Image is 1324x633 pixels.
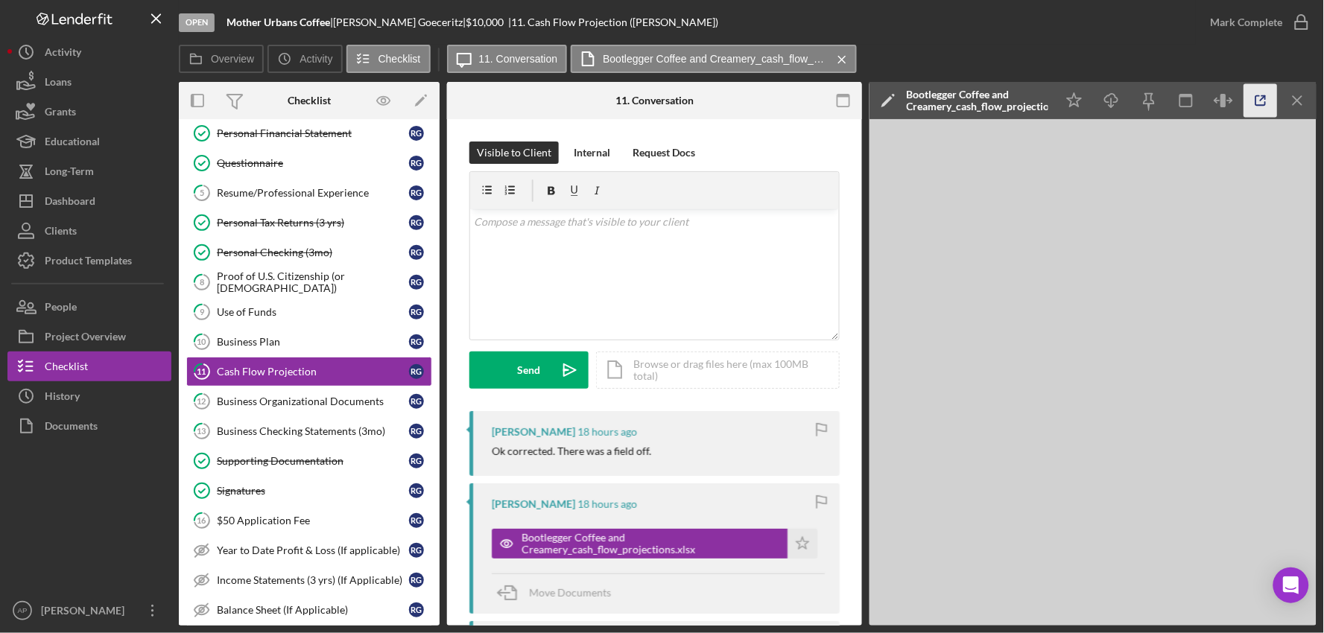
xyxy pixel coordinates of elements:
button: Activity [267,45,342,73]
iframe: Document Preview [870,119,1317,626]
a: Year to Date Profit & Loss (If applicable)RG [186,535,432,565]
div: | [227,16,333,28]
div: Cash Flow Projection [217,366,409,378]
button: AP[PERSON_NAME] [7,596,171,626]
div: Resume/Professional Experience [217,187,409,199]
div: R G [409,513,424,528]
a: 16$50 Application FeeRG [186,506,432,535]
a: Personal Checking (3mo)RG [186,238,432,267]
tspan: 13 [197,426,206,436]
div: Bootlegger Coffee and Creamery_cash_flow_projections.xlsx [522,532,780,556]
div: Questionnaire [217,157,409,169]
a: 5Resume/Professional ExperienceRG [186,178,432,208]
div: R G [409,305,424,319]
b: Mother Urbans Coffee [227,16,330,28]
tspan: 16 [197,515,207,525]
tspan: 9 [200,307,205,316]
button: Bootlegger Coffee and Creamery_cash_flow_projections.xlsx [571,45,857,73]
div: [PERSON_NAME] [37,596,134,629]
div: R G [409,483,424,498]
tspan: 5 [200,188,204,197]
div: Personal Financial Statement [217,127,409,139]
button: Checklist [346,45,431,73]
button: Internal [566,141,618,164]
a: 11Cash Flow ProjectionRG [186,357,432,387]
div: [PERSON_NAME] [492,498,575,510]
div: Send [518,352,541,389]
div: R G [409,185,424,200]
div: R G [409,602,424,617]
a: 12Business Organizational DocumentsRG [186,387,432,416]
a: 13Business Checking Statements (3mo)RG [186,416,432,446]
label: Checklist [378,53,421,65]
label: 11. Conversation [479,53,558,65]
div: R G [409,394,424,409]
div: 11. Conversation [615,95,694,106]
button: Move Documents [492,574,626,611]
div: Supporting Documentation [217,455,409,467]
a: 8Proof of U.S. Citizenship (or [DEMOGRAPHIC_DATA])RG [186,267,432,297]
a: 9Use of FundsRG [186,297,432,327]
label: Activity [300,53,332,65]
div: Income Statements (3 yrs) (If Applicable) [217,574,409,586]
div: $50 Application Fee [217,515,409,527]
button: Bootlegger Coffee and Creamery_cash_flow_projections.xlsx [492,529,817,559]
text: AP [18,607,28,615]
div: [PERSON_NAME] Goeceritz | [333,16,466,28]
div: R G [409,543,424,558]
div: R G [409,424,424,439]
div: Open Intercom Messenger [1273,567,1309,603]
span: Move Documents [529,586,611,599]
tspan: 12 [197,396,206,406]
a: Personal Financial StatementRG [186,118,432,148]
div: Balance Sheet (If Applicable) [217,604,409,616]
time: 2025-09-09 01:43 [577,498,637,510]
div: Open [179,13,215,32]
a: QuestionnaireRG [186,148,432,178]
label: Bootlegger Coffee and Creamery_cash_flow_projections.xlsx [603,53,826,65]
div: Mark Complete [1211,7,1283,37]
button: 11. Conversation [447,45,568,73]
div: R G [409,334,424,349]
button: Mark Complete [1196,7,1317,37]
button: Send [469,352,589,389]
a: Income Statements (3 yrs) (If Applicable)RG [186,565,432,595]
div: R G [409,364,424,379]
div: Ok corrected. There was a field off. [492,445,651,457]
div: Checklist [288,95,331,106]
div: Bootlegger Coffee and Creamery_cash_flow_projections.xlsx [907,89,1048,112]
button: Overview [179,45,264,73]
div: Personal Tax Returns (3 yrs) [217,217,409,229]
a: Balance Sheet (If Applicable)RG [186,595,432,625]
tspan: 10 [197,337,207,346]
div: Personal Checking (3mo) [217,246,409,258]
